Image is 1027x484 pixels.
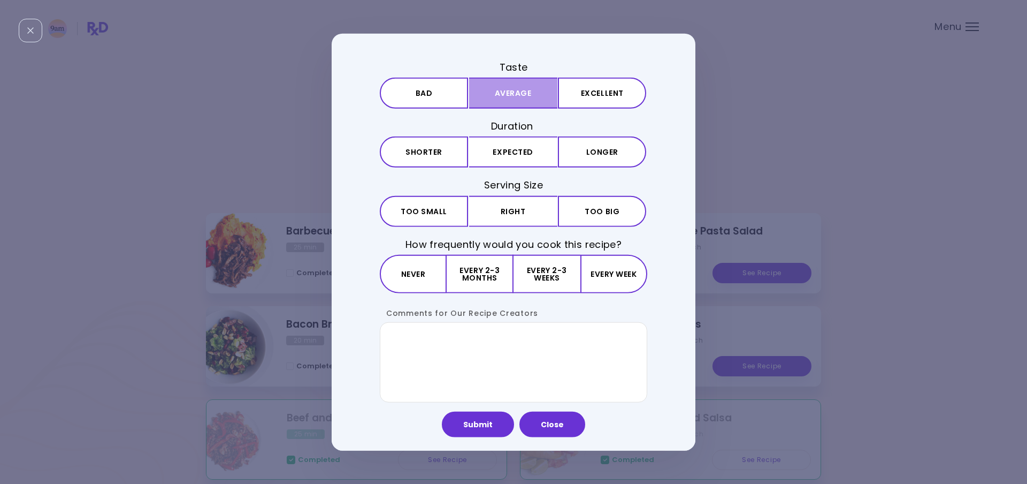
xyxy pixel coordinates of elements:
[469,137,557,168] button: Expected
[401,207,447,215] span: Too small
[469,78,557,109] button: Average
[380,178,647,192] h3: Serving Size
[447,254,513,293] button: Every 2-3 months
[380,237,647,251] h3: How frequently would you cook this recipe?
[380,254,447,293] button: Never
[558,137,646,168] button: Longer
[513,254,580,293] button: Every 2-3 weeks
[585,207,619,215] span: Too big
[380,307,538,318] label: Comments for Our Recipe Creators
[19,19,42,42] div: Close
[380,78,468,109] button: Bad
[580,254,647,293] button: Every week
[380,195,468,226] button: Too small
[380,119,647,133] h3: Duration
[519,411,585,437] button: Close
[380,137,468,168] button: Shorter
[380,61,647,74] h3: Taste
[558,195,646,226] button: Too big
[442,411,514,437] button: Submit
[558,78,646,109] button: Excellent
[469,195,557,226] button: Right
